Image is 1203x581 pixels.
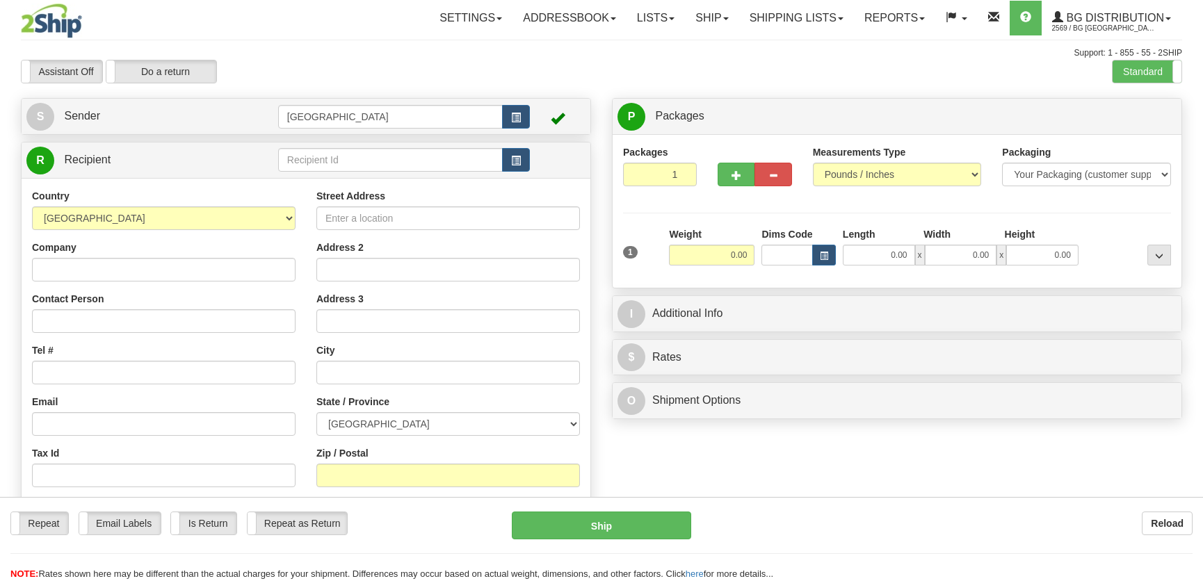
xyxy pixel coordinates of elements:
[248,512,347,534] label: Repeat as Return
[32,292,104,306] label: Contact Person
[11,512,68,534] label: Repeat
[171,512,236,534] label: Is Return
[739,1,854,35] a: Shipping lists
[316,240,364,254] label: Address 2
[32,189,70,203] label: Country
[686,568,704,579] a: here
[761,227,812,241] label: Dims Code
[1042,1,1181,35] a: BG Distribution 2569 / BG [GEOGRAPHIC_DATA] (PRINCIPAL)
[1171,220,1202,361] iframe: chat widget
[32,343,54,357] label: Tel #
[512,512,691,539] button: Ship
[106,60,216,83] label: Do a return
[26,146,250,174] a: R Recipient
[617,300,645,328] span: I
[617,343,645,371] span: $
[32,240,76,254] label: Company
[617,387,645,415] span: O
[316,292,364,306] label: Address 3
[854,1,935,35] a: Reports
[617,103,645,131] span: P
[64,110,100,122] span: Sender
[617,300,1177,328] a: IAdditional Info
[627,1,685,35] a: Lists
[685,1,738,35] a: Ship
[1113,60,1181,83] label: Standard
[316,446,369,460] label: Zip / Postal
[278,148,503,172] input: Recipient Id
[1002,145,1051,159] label: Packaging
[21,3,82,38] img: logo2569.jpg
[996,245,1006,265] span: x
[1005,227,1035,241] label: Height
[316,343,334,357] label: City
[278,105,503,129] input: Sender Id
[22,60,102,83] label: Assistant Off
[512,1,627,35] a: Addressbook
[1063,12,1164,24] span: BG Distribution
[813,145,906,159] label: Measurements Type
[1052,22,1156,35] span: 2569 / BG [GEOGRAPHIC_DATA] (PRINCIPAL)
[316,395,389,409] label: State / Province
[316,189,385,203] label: Street Address
[1151,518,1184,529] b: Reload
[1142,512,1193,535] button: Reload
[1147,245,1171,265] div: ...
[10,568,38,579] span: NOTE:
[617,386,1177,415] a: OShipment Options
[915,245,925,265] span: x
[21,47,1182,59] div: Support: 1 - 855 - 55 - 2SHIP
[617,102,1177,131] a: P Packages
[26,102,278,131] a: S Sender
[623,246,638,259] span: 1
[26,147,54,174] span: R
[843,227,875,241] label: Length
[79,512,161,534] label: Email Labels
[623,145,668,159] label: Packages
[316,206,580,230] input: Enter a location
[64,154,111,165] span: Recipient
[923,227,951,241] label: Width
[32,395,58,409] label: Email
[26,103,54,131] span: S
[655,110,704,122] span: Packages
[429,1,512,35] a: Settings
[669,227,701,241] label: Weight
[32,446,59,460] label: Tax Id
[617,343,1177,372] a: $Rates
